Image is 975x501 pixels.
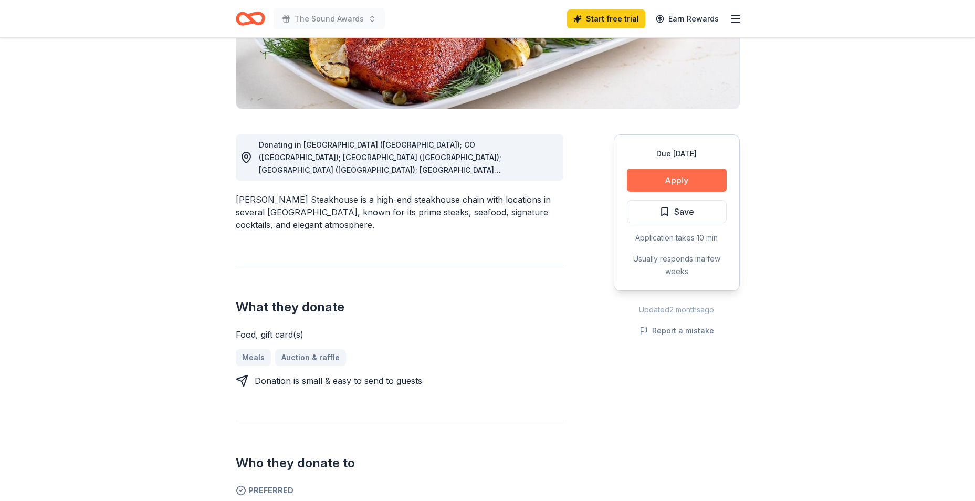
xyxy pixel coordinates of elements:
button: Apply [627,169,727,192]
div: Usually responds in a few weeks [627,253,727,278]
div: Updated 2 months ago [614,304,740,316]
div: Donation is small & easy to send to guests [255,374,422,387]
span: Preferred [236,484,563,497]
button: Report a mistake [639,325,714,337]
a: Meals [236,349,271,366]
span: Donating in [GEOGRAPHIC_DATA] ([GEOGRAPHIC_DATA]); CO ([GEOGRAPHIC_DATA]); [GEOGRAPHIC_DATA] ([GE... [259,140,549,225]
span: Save [674,205,694,218]
div: Food, gift card(s) [236,328,563,341]
h2: Who they donate to [236,455,563,472]
div: Due [DATE] [627,148,727,160]
div: [PERSON_NAME] Steakhouse is a high-end steakhouse chain with locations in several [GEOGRAPHIC_DAT... [236,193,563,231]
h2: What they donate [236,299,563,316]
a: Earn Rewards [649,9,725,28]
button: Save [627,200,727,223]
button: The Sound Awards [274,8,385,29]
a: Start free trial [567,9,645,28]
span: The Sound Awards [295,13,364,25]
a: Home [236,6,265,31]
div: Application takes 10 min [627,232,727,244]
a: Auction & raffle [275,349,346,366]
